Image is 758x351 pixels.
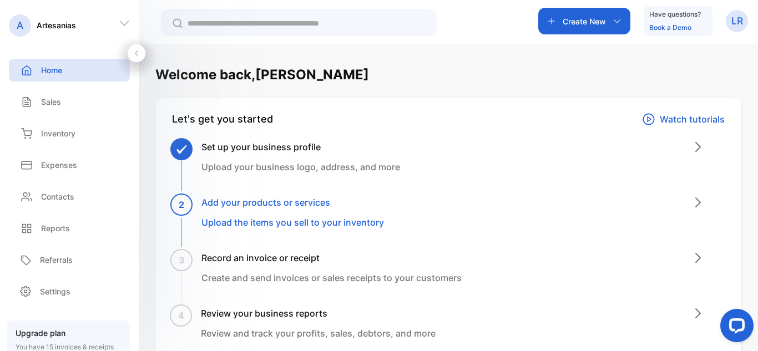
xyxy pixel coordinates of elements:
[17,18,23,33] p: A
[660,113,725,126] p: Watch tutorials
[37,19,76,31] p: Artesanias
[201,196,384,209] h3: Add your products or services
[41,64,62,76] p: Home
[179,253,185,267] span: 3
[711,304,758,351] iframe: LiveChat chat widget
[201,160,400,174] p: Upload your business logo, address, and more
[179,198,184,211] span: 2
[538,8,630,34] button: Create New
[649,9,701,20] p: Have questions?
[201,271,462,284] p: Create and send invoices or sales receipts to your customers
[731,14,743,28] p: LR
[155,65,369,85] h1: Welcome back, [PERSON_NAME]
[649,23,691,32] a: Book a Demo
[41,96,61,108] p: Sales
[41,128,75,139] p: Inventory
[201,327,436,340] p: Review and track your profits, sales, debtors, and more
[642,111,725,127] a: Watch tutorials
[16,327,121,339] p: Upgrade plan
[201,216,384,229] p: Upload the items you sell to your inventory
[201,251,462,264] h3: Record an invoice or receipt
[40,254,73,266] p: Referrals
[172,111,273,127] div: Let's get you started
[40,286,70,297] p: Settings
[178,309,184,322] span: 4
[726,8,748,34] button: LR
[41,191,74,202] p: Contacts
[201,307,436,320] h3: Review your business reports
[41,222,70,234] p: Reports
[201,140,400,154] h3: Set up your business profile
[41,159,77,171] p: Expenses
[563,16,606,27] p: Create New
